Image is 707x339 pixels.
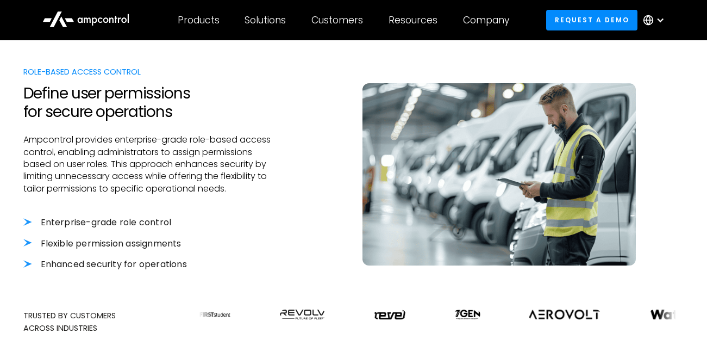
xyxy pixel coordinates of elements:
div: Resources [389,14,437,26]
div: Trusted By Customers Across Industries [23,310,182,334]
div: Products [178,14,220,26]
div: Role-Based Access Control [23,66,281,78]
div: Company [463,14,509,26]
p: Ampcontrol provides enterprise-grade role-based access control, enabling administrators to assign... [23,134,281,195]
div: Solutions [245,14,286,26]
img: fleet manager on tablet [362,83,636,266]
h2: Define user permissions for secure operations [23,84,281,121]
div: Customers [311,14,363,26]
li: Enhanced security for operations [23,258,281,270]
li: Enterprise-grade role control [23,217,281,229]
li: Flexible permission assignments [23,238,281,250]
a: Request a demo [546,10,637,30]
